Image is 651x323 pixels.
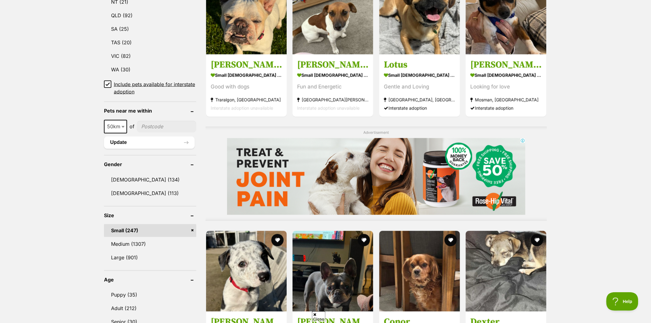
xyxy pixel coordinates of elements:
div: Fun and Energetic [297,83,369,91]
button: favourite [445,234,457,246]
div: Interstate adoption [384,104,455,112]
a: TAS (20) [104,36,196,49]
strong: [GEOGRAPHIC_DATA][PERSON_NAME][GEOGRAPHIC_DATA] [297,96,369,104]
a: Medium (1307) [104,238,196,251]
a: [PERSON_NAME] small [DEMOGRAPHIC_DATA] Dog Fun and Energetic [GEOGRAPHIC_DATA][PERSON_NAME][GEOGR... [293,54,373,117]
header: Age [104,277,196,283]
span: 50km [104,120,127,134]
iframe: Advertisement [227,138,525,215]
h3: [PERSON_NAME] [211,59,282,71]
h3: [PERSON_NAME] [297,59,369,71]
header: Pets near me within [104,108,196,114]
span: 50km [105,122,126,131]
div: Looking for love [470,83,542,91]
strong: small [DEMOGRAPHIC_DATA] Dog [211,71,282,80]
div: Good with dogs [211,83,282,91]
button: Update [104,137,195,149]
a: WA (30) [104,63,196,76]
a: [DEMOGRAPHIC_DATA] (113) [104,187,196,200]
img: Alice - American Staffordshire Terrier Dog [206,231,287,312]
h3: Lotus [384,59,455,71]
input: postcode [137,121,196,133]
h3: [PERSON_NAME] [470,59,542,71]
strong: small [DEMOGRAPHIC_DATA] Dog [384,71,455,80]
a: Large (901) [104,251,196,264]
strong: Traralgon, [GEOGRAPHIC_DATA] [211,96,282,104]
img: Lily Tamblyn - French Bulldog [293,231,373,312]
div: Gentle and Loving [384,83,455,91]
a: Puppy (35) [104,289,196,301]
div: Advertisement [206,127,547,221]
button: favourite [358,234,370,246]
span: Include pets available for interstate adoption [114,81,196,95]
img: Conor - Cavalier King Charles Spaniel Dog [379,231,460,312]
img: Dexter - Fox Terrier (Miniature) x Australian Silky Terrier Dog [466,231,546,312]
iframe: Help Scout Beacon - Open [606,292,639,311]
div: Interstate adoption [470,104,542,112]
span: Interstate adoption unavailable [297,106,360,111]
a: [DEMOGRAPHIC_DATA] (134) [104,173,196,186]
a: Small (247) [104,224,196,237]
a: SA (25) [104,22,196,35]
strong: small [DEMOGRAPHIC_DATA] Dog [297,71,369,80]
a: [PERSON_NAME] small [DEMOGRAPHIC_DATA] Dog Good with dogs Traralgon, [GEOGRAPHIC_DATA] Interstate... [206,54,287,117]
span: Close [312,311,325,322]
button: favourite [271,234,284,246]
strong: [GEOGRAPHIC_DATA], [GEOGRAPHIC_DATA] [384,96,455,104]
header: Size [104,213,196,218]
a: [PERSON_NAME] small [DEMOGRAPHIC_DATA] Dog Looking for love Mosman, [GEOGRAPHIC_DATA] Interstate ... [466,54,546,117]
a: Adult (212) [104,302,196,315]
a: Lotus small [DEMOGRAPHIC_DATA] Dog Gentle and Loving [GEOGRAPHIC_DATA], [GEOGRAPHIC_DATA] Interst... [379,54,460,117]
strong: small [DEMOGRAPHIC_DATA] Dog [470,71,542,80]
a: QLD (92) [104,9,196,22]
strong: Mosman, [GEOGRAPHIC_DATA] [470,96,542,104]
span: Interstate adoption unavailable [211,106,273,111]
a: VIC (82) [104,50,196,62]
button: favourite [531,234,543,246]
a: Include pets available for interstate adoption [104,81,196,95]
header: Gender [104,162,196,167]
span: of [130,123,134,130]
